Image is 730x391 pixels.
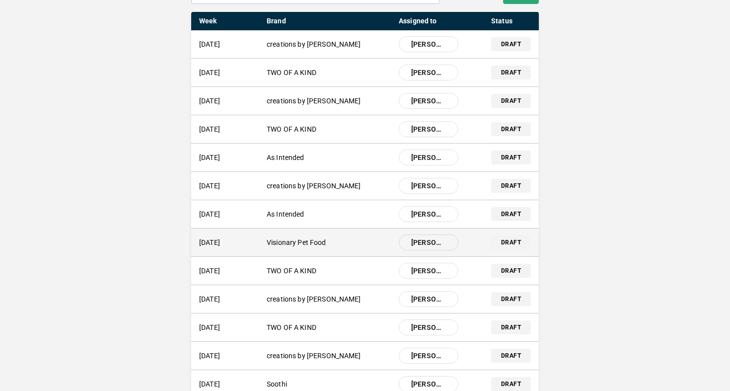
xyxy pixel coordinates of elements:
p: creations by [PERSON_NAME] [267,96,391,106]
p: [DATE] [199,209,259,220]
p: creations by [PERSON_NAME] [267,39,391,50]
span: [PERSON_NAME] [405,153,452,162]
p: [DATE] [199,237,259,248]
span: [PERSON_NAME] [405,181,452,191]
span: [PERSON_NAME] [405,294,452,304]
span: [PERSON_NAME] [405,209,452,219]
p: creations by [PERSON_NAME] [267,181,391,191]
p: Brand [267,16,391,26]
p: As Intended [267,209,391,220]
p: [DATE] [199,181,259,191]
p: Visionary Pet Food [267,237,391,248]
p: [DATE] [199,68,259,78]
a: [DATE]creations by [PERSON_NAME][PERSON_NAME]draft [191,342,539,370]
p: TWO OF A KIND [267,266,391,276]
p: creations by [PERSON_NAME] [267,351,391,361]
p: Assigned to [399,16,458,26]
a: [DATE]TWO OF A KIND[PERSON_NAME]draft [191,257,539,285]
p: draft [501,181,521,190]
span: [PERSON_NAME] [405,68,452,78]
span: [PERSON_NAME] [405,322,452,332]
p: [DATE] [199,39,259,50]
span: [PERSON_NAME] [405,237,452,247]
p: [DATE] [199,351,259,361]
p: [DATE] [199,322,259,333]
p: [DATE] [199,124,259,135]
p: draft [501,210,521,219]
p: TWO OF A KIND [267,68,391,78]
span: [PERSON_NAME] [405,124,452,134]
a: [DATE]creations by [PERSON_NAME][PERSON_NAME]draft [191,87,539,115]
a: [DATE]As Intended[PERSON_NAME]draft [191,200,539,228]
p: TWO OF A KIND [267,124,391,135]
p: draft [501,266,521,275]
p: [DATE] [199,266,259,276]
a: [DATE]creations by [PERSON_NAME][PERSON_NAME]draft [191,172,539,200]
p: draft [501,125,521,134]
p: creations by [PERSON_NAME] [267,294,391,305]
p: Soothi [267,379,391,390]
p: [DATE] [199,96,259,106]
span: [PERSON_NAME] [405,96,452,106]
p: Week [199,16,259,25]
p: As Intended [267,153,391,163]
p: draft [501,96,521,105]
span: [PERSON_NAME] [405,379,452,389]
p: [DATE] [199,153,259,163]
p: draft [501,380,521,389]
span: [PERSON_NAME] [405,266,452,276]
a: [DATE]Visionary Pet Food[PERSON_NAME]draft [191,229,539,256]
a: [DATE]TWO OF A KIND[PERSON_NAME]draft [191,115,539,143]
p: [DATE] [199,379,259,390]
a: [DATE]creations by [PERSON_NAME][PERSON_NAME]draft [191,30,539,58]
p: draft [501,238,521,247]
a: [DATE]TWO OF A KIND[PERSON_NAME]draft [191,59,539,86]
p: draft [501,295,521,304]
a: [DATE]creations by [PERSON_NAME][PERSON_NAME]draft [191,285,539,313]
span: [PERSON_NAME] [405,39,452,49]
p: [DATE] [199,294,259,305]
p: draft [501,153,521,162]
a: [DATE]As Intended[PERSON_NAME]draft [191,144,539,171]
span: [PERSON_NAME] [405,351,452,361]
p: TWO OF A KIND [267,322,391,333]
p: draft [501,351,521,360]
p: draft [501,40,521,49]
p: Status [491,16,531,26]
p: draft [501,68,521,77]
p: draft [501,323,521,332]
a: [DATE]TWO OF A KIND[PERSON_NAME]draft [191,313,539,341]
